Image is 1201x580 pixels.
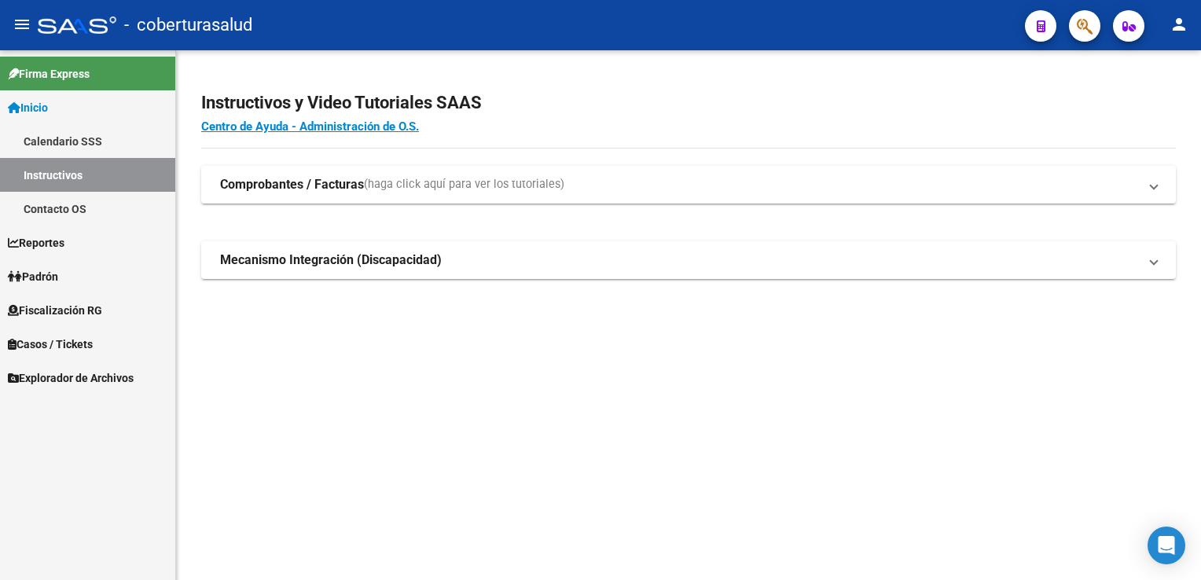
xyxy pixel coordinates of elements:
strong: Mecanismo Integración (Discapacidad) [220,251,442,269]
div: Open Intercom Messenger [1148,527,1185,564]
h2: Instructivos y Video Tutoriales SAAS [201,88,1176,118]
span: Padrón [8,268,58,285]
mat-icon: person [1170,15,1188,34]
span: (haga click aquí para ver los tutoriales) [364,176,564,193]
span: Inicio [8,99,48,116]
span: Fiscalización RG [8,302,102,319]
mat-expansion-panel-header: Comprobantes / Facturas(haga click aquí para ver los tutoriales) [201,166,1176,204]
mat-icon: menu [13,15,31,34]
span: Firma Express [8,65,90,83]
span: Reportes [8,234,64,251]
mat-expansion-panel-header: Mecanismo Integración (Discapacidad) [201,241,1176,279]
span: Explorador de Archivos [8,369,134,387]
a: Centro de Ayuda - Administración de O.S. [201,119,419,134]
strong: Comprobantes / Facturas [220,176,364,193]
span: - coberturasalud [124,8,252,42]
span: Casos / Tickets [8,336,93,353]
